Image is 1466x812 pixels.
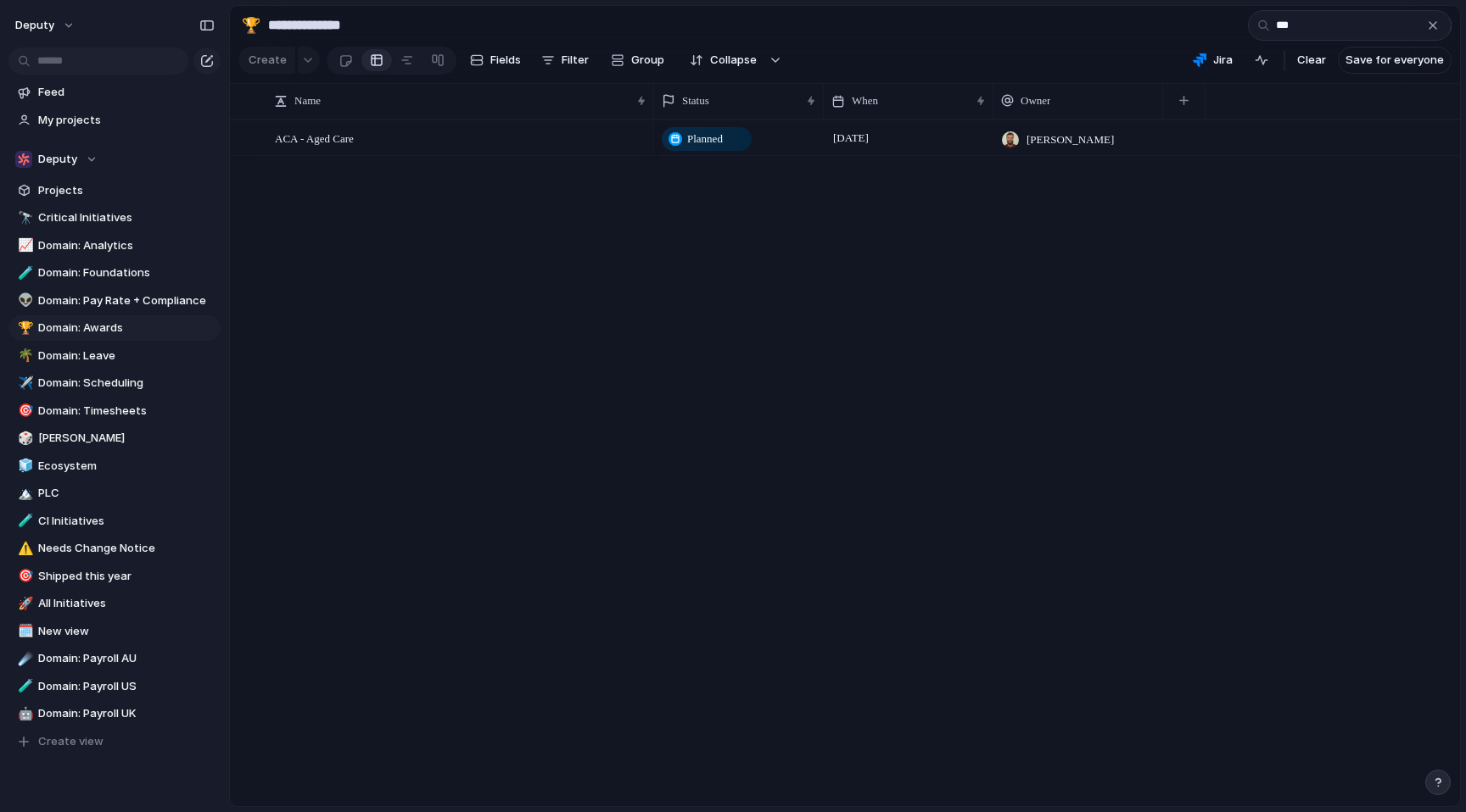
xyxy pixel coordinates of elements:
button: 🧪 [15,678,32,695]
button: Save for everyone [1338,47,1452,74]
span: Domain: Payroll UK [38,705,215,722]
div: 🤖 [18,704,30,724]
a: 🌴Domain: Leave [8,343,221,369]
span: Shipped this year [38,568,215,585]
a: 🎯Shipped this year [8,564,221,589]
div: ☄️ [18,649,30,669]
div: 🧊Ecosystem [8,453,221,479]
div: 🎯 [18,566,30,586]
button: 👽 [15,292,32,309]
div: 🧪CI Initiatives [8,509,221,534]
div: 🏆 [242,14,260,36]
div: 👽 [18,291,30,310]
span: Group [631,52,664,69]
span: Name [294,92,321,109]
span: Create view [38,733,104,750]
div: 🌴 [18,346,30,365]
button: 🏔️ [15,485,32,502]
span: Feed [38,84,215,101]
button: Collapse [680,47,765,74]
div: 🧊 [18,456,30,476]
div: 🎲 [18,429,30,448]
div: 🎯 [18,401,30,420]
span: Status [682,92,709,109]
div: 📈 [18,236,30,255]
span: Projects [38,182,215,199]
button: 📈 [15,237,32,254]
span: Domain: Payroll US [38,678,215,695]
button: 🌴 [15,348,32,364]
a: 🎲[PERSON_NAME] [8,425,221,451]
button: Group [602,47,673,74]
span: Filter [562,52,589,69]
button: 🧪 [15,513,32,530]
a: ☄️Domain: Payroll AU [8,646,221,671]
a: 🧪Domain: Payroll US [8,674,221,699]
div: 🏆 [18,319,30,338]
div: 🧪 [18,676,30,696]
span: Domain: Pay Rate + Compliance [38,292,215,309]
div: 🧪 [18,511,30,531]
a: Feed [8,80,221,105]
button: 🏆 [15,320,32,336]
button: Clear [1290,47,1333,74]
div: 🏔️ [18,484,30,503]
span: Domain: Leave [38,348,215,364]
button: ✈️ [15,375,32,392]
div: 🔭 [18,209,30,228]
a: 🔭Critical Initiatives [8,205,221,231]
a: 🏔️PLC [8,481,221,506]
div: 🤖Domain: Payroll UK [8,701,221,726]
span: New view [38,623,215,640]
button: 🗓️ [15,623,32,640]
button: ⚠️ [15,540,32,557]
span: All Initiatives [38,595,215,612]
span: Owner [1021,92,1050,109]
button: deputy [8,12,84,39]
span: Jira [1213,52,1233,69]
button: 🎯 [15,568,32,585]
span: Deputy [38,151,77,168]
button: 🧪 [15,264,32,281]
button: Deputy [8,147,221,172]
span: Collapse [710,52,757,69]
span: [PERSON_NAME] [38,430,215,447]
div: ✈️ [18,374,30,393]
span: Ecosystem [38,458,215,475]
div: 🚀 [18,594,30,614]
a: 🗓️New view [8,619,221,644]
button: 🔭 [15,209,32,226]
span: ACA - Aged Care [275,128,354,147]
button: Filter [534,47,596,74]
a: ⚠️Needs Change Notice [8,536,221,561]
a: ✈️Domain: Scheduling [8,370,221,396]
span: [PERSON_NAME] [1027,131,1114,148]
button: 🤖 [15,705,32,722]
button: Fields [463,47,528,74]
button: 🏆 [238,12,265,39]
div: ⚠️ [18,539,30,559]
span: CI Initiatives [38,513,215,530]
span: Domain: Analytics [38,237,215,254]
a: 👽Domain: Pay Rate + Compliance [8,288,221,314]
button: Jira [1186,47,1239,73]
button: Create view [8,729,221,754]
a: 🎯Domain: Timesheets [8,398,221,424]
a: 📈Domain: Analytics [8,233,221,259]
span: PLC [38,485,215,502]
div: 🧪Domain: Foundations [8,260,221,286]
span: Save for everyone [1346,52,1444,69]
span: Domain: Awards [38,320,215,336]
span: Domain: Timesheets [38,403,215,420]
button: 🧊 [15,458,32,475]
